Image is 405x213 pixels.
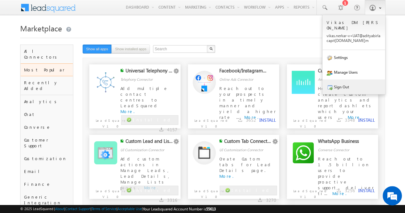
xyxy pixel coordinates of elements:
[89,185,126,200] p: LeadSquared V1.0
[120,156,172,190] span: Add custom actions in Manage Leads, Lead Details, Manage Lists pages.
[105,3,120,19] div: Minimize live chat window
[337,188,341,192] img: downloads
[287,114,324,129] p: LeadSquared V1.0
[65,207,91,211] a: Contact Support
[20,95,73,108] div: Analytics
[358,117,375,123] button: INSTALL
[318,68,365,77] div: Custom Dashlets Builder
[344,187,355,193] span: 3256
[318,86,373,120] span: Helps you create custom analytics and report dashlets which your users ...
[20,63,73,76] div: Most Popular
[322,79,385,94] a: Sign Out
[20,152,73,165] div: Customization
[209,47,213,50] img: Search
[120,86,168,108] span: Add multiple contact centres to LeadSquared
[20,191,73,209] div: Generic Integration
[188,114,225,129] p: LeadSquared V1.0
[219,86,276,120] span: Reach out to your prospects in a timely manner and yield a higher rate ...
[159,198,163,202] img: downloads
[167,197,177,203] span: 3316
[258,198,262,202] img: downloads
[193,141,216,164] img: Alternate Logo
[120,69,124,72] img: checking status
[337,118,341,122] img: downloads
[292,71,315,94] img: Alternate Logo
[358,188,375,193] button: INSTALL
[143,207,216,211] span: Your Leadsquared Account Number is
[231,187,271,193] span: Installed
[20,206,216,212] span: © 2025 LeadSquared | | | | |
[327,33,381,43] p: vikas .nerk ar-v+ UAT@a ditya birla capit [DOMAIN_NAME] m
[206,207,216,211] span: 55613
[219,68,266,77] div: Facebook/Instagram Lead Ads
[120,109,134,114] a: More.
[322,65,385,79] a: Manage Users
[126,138,173,147] div: Custom Lead and List Actions
[246,117,256,123] span: 3652
[87,166,116,175] em: Start Chat
[287,185,324,200] p: LeadSquared V1.0
[20,45,73,63] div: All Connectors
[126,68,173,77] div: Universal Telephony Connector
[33,34,108,42] div: Chat with us now
[318,138,365,147] div: WhatsApp Business
[20,121,73,134] div: Converse
[344,117,355,123] span: 3348
[322,50,385,65] a: Settings
[20,108,73,121] div: Chat
[55,207,64,211] a: About
[20,178,73,191] div: Finance
[224,138,271,147] div: Custom Tab Connector
[219,156,273,173] span: Create Custom tabs for Lead Details page.
[266,197,276,203] span: 3270
[219,139,223,143] img: checking status
[11,34,27,42] img: d_60004797649_company_0_60004797649
[193,71,216,94] img: Alternate Logo
[8,59,117,161] textarea: Type your message and hit 'Enter'
[20,76,73,95] div: Recently Added
[159,127,163,131] img: downloads
[238,118,242,122] img: downloads
[94,141,117,164] img: Alternate Logo
[219,173,233,179] a: More.
[188,185,225,200] p: LeadSquared V1.0
[322,15,385,50] a: Vikas DM [PERSON_NAME] vikas.nerkar-v+UAT@adityabirlacapit[DOMAIN_NAME]m
[111,45,150,53] button: Show installed apps
[327,20,381,30] p: Vikas DM [PERSON_NAME]
[167,127,177,133] span: 4157
[83,45,112,53] button: Show all apps
[94,71,117,94] img: Alternate Logo
[259,117,276,123] button: INSTALL
[20,134,73,152] div: Customer Support
[117,207,142,211] a: Acceptable Use
[92,207,117,211] a: Terms of Service
[20,165,73,178] div: Email
[292,141,315,164] img: Alternate Logo
[120,139,124,143] img: checking status
[133,187,173,193] span: Installed
[20,23,62,33] span: Marketplace
[133,117,173,122] span: Installed
[89,114,126,129] p: LeadSquared V1.0
[318,156,374,196] span: Reach out to 1.5 billion users to provide proactive support, deliver ti...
